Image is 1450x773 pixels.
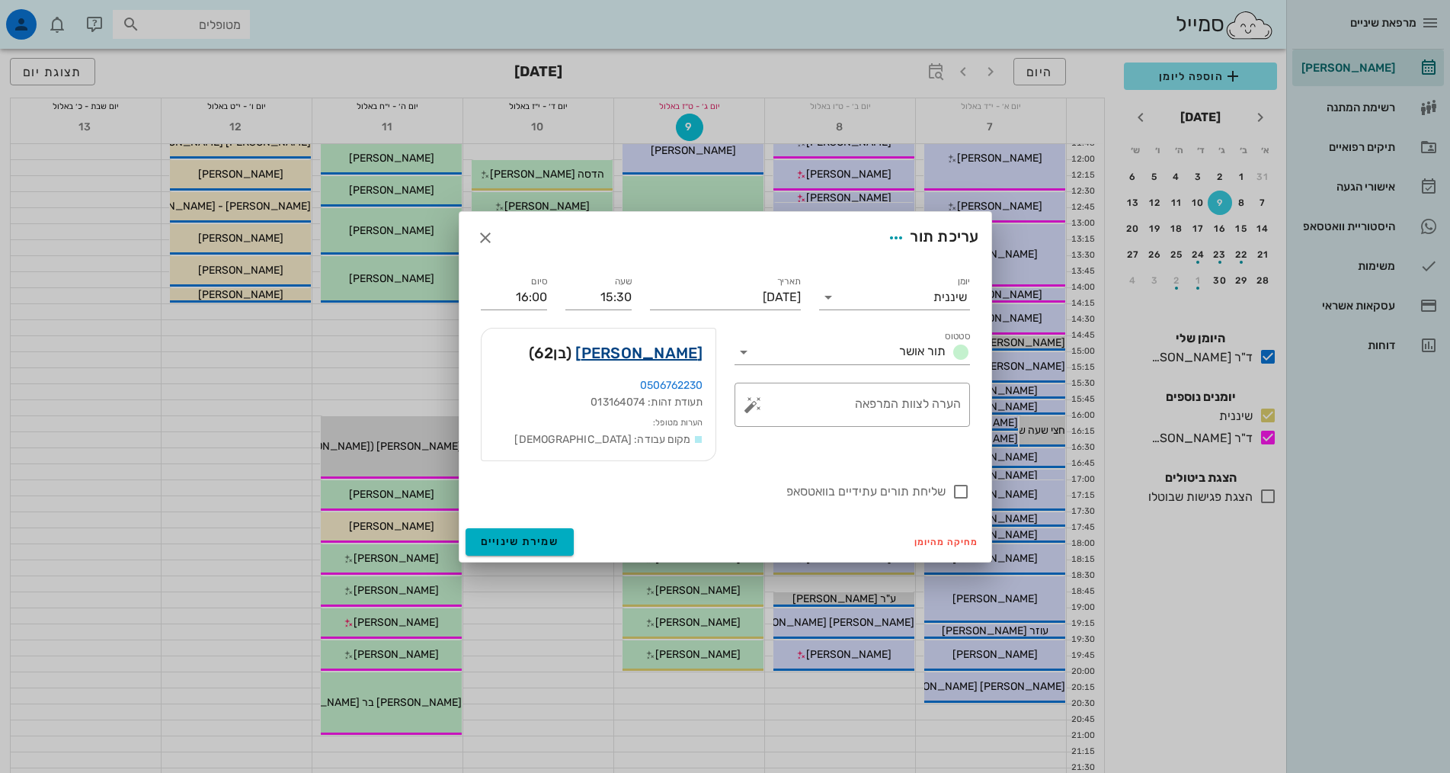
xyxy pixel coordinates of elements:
label: שליחת תורים עתידיים בוואטסאפ [481,484,946,499]
a: [PERSON_NAME] [575,341,703,365]
label: שעה [614,276,632,287]
span: תור אושר [899,344,946,358]
span: 62 [534,344,554,362]
div: עריכת תור [882,224,978,252]
small: הערות מטופל: [653,418,703,428]
label: סטטוס [945,331,970,342]
label: יומן [957,276,970,287]
div: יומןשיננית [819,285,970,310]
button: שמירת שינויים [466,528,575,556]
span: (בן ) [529,341,572,365]
label: תאריך [776,276,801,287]
button: מחיקה מהיומן [908,531,985,553]
span: מקום עבודה: [DEMOGRAPHIC_DATA] [514,433,690,446]
label: סיום [531,276,547,287]
a: 0506762230 [640,379,703,392]
div: שיננית [933,290,967,304]
div: סטטוסתור אושר [735,340,970,364]
span: מחיקה מהיומן [914,537,979,547]
div: תעודת זהות: 013164074 [494,394,703,411]
span: שמירת שינויים [481,535,559,548]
